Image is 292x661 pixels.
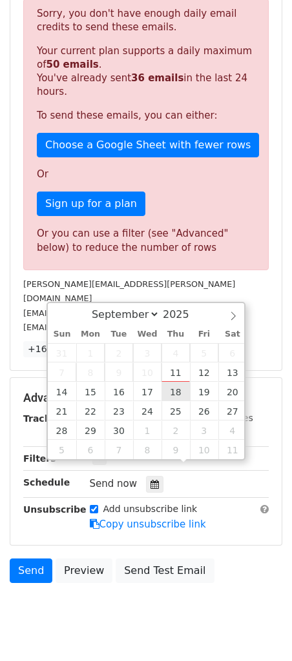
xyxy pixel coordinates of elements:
[48,420,76,440] span: September 28, 2025
[48,362,76,382] span: September 7, 2025
[227,599,292,661] iframe: Chat Widget
[48,330,76,339] span: Sun
[105,420,133,440] span: September 30, 2025
[133,420,162,440] span: October 1, 2025
[162,420,190,440] span: October 2, 2025
[133,401,162,420] span: September 24, 2025
[190,382,218,401] span: September 19, 2025
[48,401,76,420] span: September 21, 2025
[190,343,218,362] span: September 5, 2025
[218,420,247,440] span: October 4, 2025
[76,343,105,362] span: September 1, 2025
[23,308,167,318] small: [EMAIL_ADDRESS][DOMAIN_NAME]
[105,401,133,420] span: September 23, 2025
[105,362,133,382] span: September 9, 2025
[103,502,198,516] label: Add unsubscribe link
[190,362,218,382] span: September 12, 2025
[116,558,214,583] a: Send Test Email
[23,504,87,515] strong: Unsubscribe
[162,401,190,420] span: September 25, 2025
[10,558,52,583] a: Send
[37,44,255,99] p: Your current plan supports a daily maximum of . You've already sent in the last 24 hours.
[23,322,167,332] small: [EMAIL_ADDRESS][DOMAIN_NAME]
[48,440,76,459] span: October 5, 2025
[76,401,105,420] span: September 22, 2025
[190,420,218,440] span: October 3, 2025
[76,382,105,401] span: September 15, 2025
[90,518,206,530] a: Copy unsubscribe link
[46,59,98,70] strong: 50 emails
[131,72,183,84] strong: 36 emails
[162,362,190,382] span: September 11, 2025
[37,192,145,216] a: Sign up for a plan
[218,440,247,459] span: October 11, 2025
[76,420,105,440] span: September 29, 2025
[218,343,247,362] span: September 6, 2025
[105,440,133,459] span: October 7, 2025
[76,440,105,459] span: October 6, 2025
[133,382,162,401] span: September 17, 2025
[105,343,133,362] span: September 2, 2025
[162,382,190,401] span: September 18, 2025
[218,362,247,382] span: September 13, 2025
[23,477,70,488] strong: Schedule
[23,453,56,464] strong: Filters
[133,440,162,459] span: October 8, 2025
[133,330,162,339] span: Wed
[23,279,235,304] small: [PERSON_NAME][EMAIL_ADDRESS][PERSON_NAME][DOMAIN_NAME]
[76,362,105,382] span: September 8, 2025
[23,341,78,357] a: +16 more
[76,330,105,339] span: Mon
[48,343,76,362] span: August 31, 2025
[90,478,138,489] span: Send now
[56,558,112,583] a: Preview
[218,401,247,420] span: September 27, 2025
[37,133,259,157] a: Choose a Google Sheet with fewer rows
[160,308,206,321] input: Year
[218,330,247,339] span: Sat
[48,382,76,401] span: September 14, 2025
[162,330,190,339] span: Thu
[37,168,255,181] p: Or
[37,7,255,34] p: Sorry, you don't have enough daily email credits to send these emails.
[105,382,133,401] span: September 16, 2025
[133,362,162,382] span: September 10, 2025
[162,440,190,459] span: October 9, 2025
[202,411,253,425] label: UTM Codes
[190,440,218,459] span: October 10, 2025
[37,109,255,123] p: To send these emails, you can either:
[218,382,247,401] span: September 20, 2025
[133,343,162,362] span: September 3, 2025
[23,391,269,405] h5: Advanced
[105,330,133,339] span: Tue
[190,401,218,420] span: September 26, 2025
[162,343,190,362] span: September 4, 2025
[37,226,255,255] div: Or you can use a filter (see "Advanced" below) to reduce the number of rows
[190,330,218,339] span: Fri
[23,413,67,424] strong: Tracking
